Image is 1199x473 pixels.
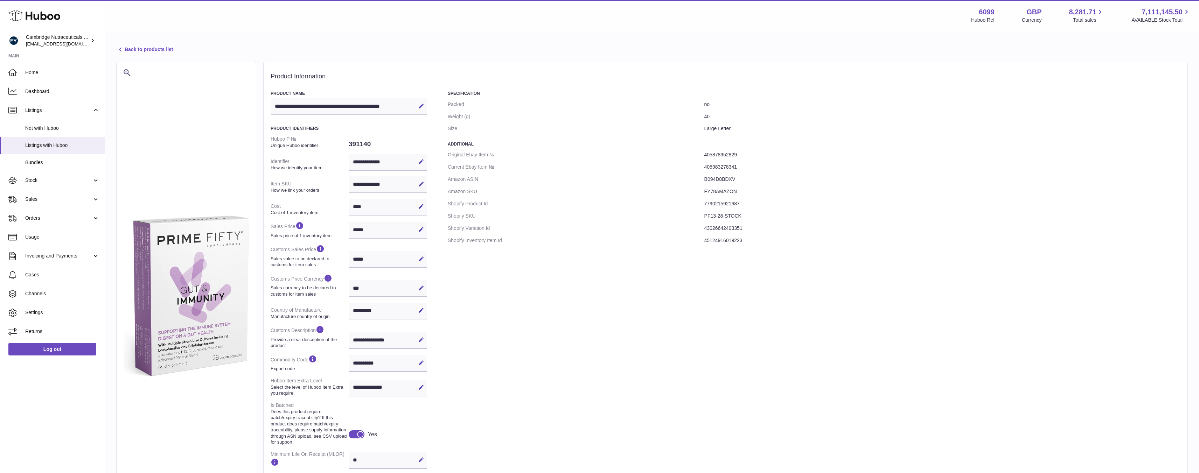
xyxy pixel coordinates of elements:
[271,178,349,196] dt: Item SKU
[1131,17,1191,23] span: AVAILABLE Stock Total
[271,142,347,149] strong: Unique Huboo identifier
[704,222,1180,234] dd: 43026642403351
[271,384,347,396] strong: Select the level of Huboo Item Extra you require
[704,185,1180,198] dd: FY78AMAZON
[1022,17,1042,23] div: Currency
[25,309,99,316] span: Settings
[271,91,427,96] h3: Product Name
[271,256,347,268] strong: Sales value to be declared to customs for item sales
[448,122,704,135] dt: Size
[271,271,349,300] dt: Customs Price Currency
[448,234,704,247] dt: Shopify Inventory Item Id
[271,233,347,239] strong: Sales price of 1 inventory item
[271,375,349,399] dt: Huboo Item Extra Level
[971,17,995,23] div: Huboo Ref
[448,210,704,222] dt: Shopify SKU
[448,141,1180,147] h3: Additional
[448,173,704,185] dt: Amazon ASIN
[448,98,704,111] dt: Packed
[271,73,1180,80] h2: Product Information
[25,271,99,278] span: Cases
[271,126,427,131] h3: Product Identifiers
[25,196,92,203] span: Sales
[25,142,99,149] span: Listings with Huboo
[349,137,427,151] dd: 391140
[25,107,92,114] span: Listings
[25,125,99,132] span: Not with Huboo
[25,88,99,95] span: Dashboard
[8,343,96,355] a: Log out
[25,69,99,76] span: Home
[271,399,349,448] dt: Is Batched
[448,91,1180,96] h3: Specification
[704,234,1180,247] dd: 45124916019223
[271,409,347,445] strong: Does this product require batch/expiry traceability? If this product does require batch/expiry tr...
[124,216,249,376] img: $_57.JPG
[271,313,347,320] strong: Manufacture country of origin
[704,111,1180,123] dd: 40
[25,290,99,297] span: Channels
[704,161,1180,173] dd: 405983278341
[26,34,89,47] div: Cambridge Nutraceuticals Ltd
[271,187,347,193] strong: How we link your orders
[271,337,347,349] strong: Provide a clear description of the product
[271,218,349,241] dt: Sales Price
[25,177,92,184] span: Stock
[448,198,704,210] dt: Shopify Product Id
[1026,7,1041,17] strong: GBP
[448,161,704,173] dt: Current Ebay Item №
[271,200,349,218] dt: Cost
[271,448,349,472] dt: Minimum Life On Receipt (MLOR)
[704,210,1180,222] dd: PF13-28-STOCK
[1069,7,1104,23] a: 8,281.71 Total sales
[1131,7,1191,23] a: 7,111,145.50 AVAILABLE Stock Total
[704,98,1180,111] dd: no
[704,198,1180,210] dd: 7790215921687
[271,285,347,297] strong: Sales currency to be declared to customs for item sales
[25,215,92,221] span: Orders
[448,111,704,123] dt: Weight (g)
[25,234,99,240] span: Usage
[25,328,99,335] span: Returns
[271,155,349,174] dt: Identifier
[271,304,349,322] dt: Country of Manufacture
[25,159,99,166] span: Bundles
[116,45,173,54] a: Back to products list
[704,122,1180,135] dd: Large Letter
[1069,7,1096,17] span: 8,281.71
[271,210,347,216] strong: Cost of 1 inventory item
[271,133,349,151] dt: Huboo P №
[704,173,1180,185] dd: B094D8BDXV
[448,222,704,234] dt: Shopify Variation Id
[26,41,103,47] span: [EMAIL_ADDRESS][DOMAIN_NAME]
[271,366,347,372] strong: Export code
[8,35,19,46] img: huboo@camnutra.com
[368,431,377,438] div: Yes
[448,185,704,198] dt: Amazon SKU
[25,253,92,259] span: Invoicing and Payments
[271,352,349,375] dt: Commodity Code
[271,165,347,171] strong: How we identify your item
[1073,17,1104,23] span: Total sales
[448,149,704,161] dt: Original Ebay Item №
[704,149,1180,161] dd: 405878952829
[271,241,349,270] dt: Customs Sales Price
[979,7,995,17] strong: 6099
[271,322,349,351] dt: Customs Description
[1142,7,1183,17] span: 7,111,145.50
